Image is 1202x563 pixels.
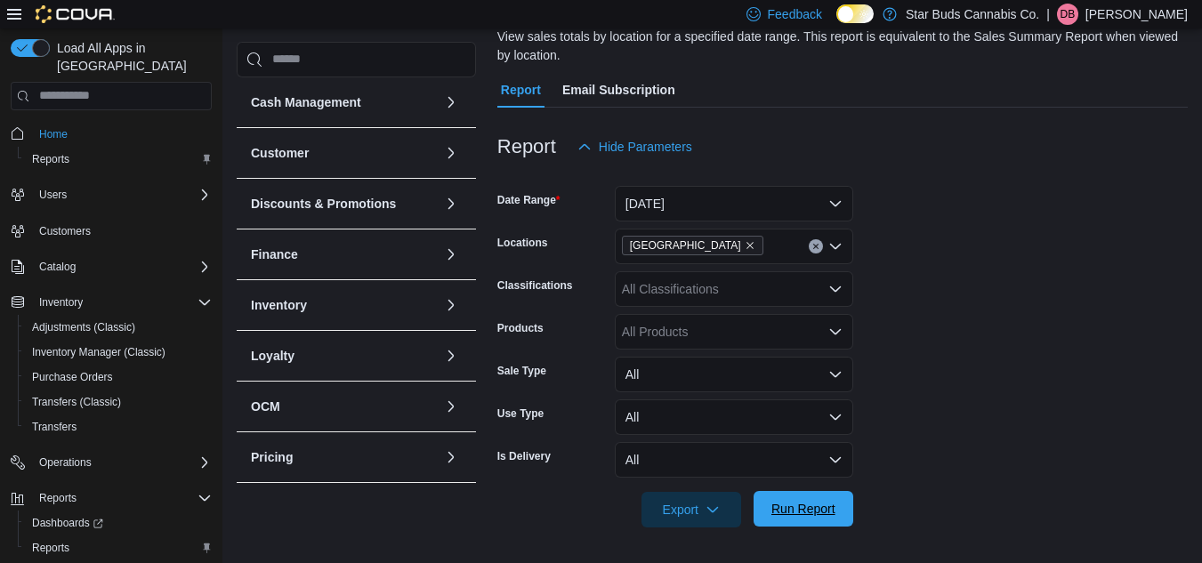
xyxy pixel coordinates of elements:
button: Inventory [4,290,219,315]
a: Home [32,124,75,145]
span: Email Subscription [562,72,675,108]
button: Export [641,492,741,527]
span: [GEOGRAPHIC_DATA] [630,237,741,254]
span: Adjustments (Classic) [25,317,212,338]
span: Reports [25,149,212,170]
span: Run Report [771,500,835,518]
button: Cash Management [440,92,462,113]
span: Reports [32,152,69,166]
button: Catalog [4,254,219,279]
span: DB [1061,4,1076,25]
p: | [1046,4,1050,25]
span: Dashboards [25,512,212,534]
button: All [615,399,853,435]
h3: Finance [251,245,298,263]
span: Catalog [32,256,212,277]
span: Purchase Orders [32,370,113,384]
button: Loyalty [440,345,462,366]
a: Inventory Manager (Classic) [25,342,173,363]
h3: Customer [251,144,309,162]
span: Transfers (Classic) [32,395,121,409]
button: Home [4,121,219,147]
span: Home [32,123,212,145]
span: Load All Apps in [GEOGRAPHIC_DATA] [50,39,212,75]
span: Catalog [39,260,76,274]
span: Reports [25,537,212,559]
span: Inventory Manager (Classic) [32,345,165,359]
button: Products [440,497,462,519]
span: Customers [32,220,212,242]
span: Dark Mode [836,23,837,24]
span: Hide Parameters [599,138,692,156]
span: Transfers (Classic) [25,391,212,413]
button: Adjustments (Classic) [18,315,219,340]
button: Customers [4,218,219,244]
button: [DATE] [615,186,853,221]
span: Inventory [39,295,83,310]
a: Transfers [25,416,84,438]
label: Products [497,321,544,335]
a: Dashboards [25,512,110,534]
button: Reports [32,487,84,509]
button: Transfers [18,414,219,439]
label: Locations [497,236,548,250]
span: Reports [39,491,77,505]
span: Export [652,492,730,527]
button: Customer [251,144,437,162]
button: Open list of options [828,325,843,339]
button: Pricing [440,446,462,468]
button: Operations [32,452,99,473]
button: Cash Management [251,93,437,111]
a: Purchase Orders [25,366,120,388]
a: Customers [32,221,98,242]
h3: Inventory [251,296,307,314]
button: Loyalty [251,347,437,365]
button: Inventory [440,294,462,316]
input: Dark Mode [836,4,874,23]
label: Date Range [497,193,561,207]
div: View sales totals by location for a specified date range. This report is equivalent to the Sales ... [497,28,1179,65]
span: Users [39,188,67,202]
button: Open list of options [828,239,843,253]
button: All [615,442,853,478]
a: Adjustments (Classic) [25,317,142,338]
label: Is Delivery [497,449,551,463]
span: Customers [39,224,91,238]
button: Reports [4,486,219,511]
span: Purchase Orders [25,366,212,388]
button: Inventory Manager (Classic) [18,340,219,365]
button: Discounts & Promotions [440,193,462,214]
button: Finance [251,245,437,263]
button: Users [4,182,219,207]
button: Reports [18,535,219,560]
div: David Blomme [1057,4,1078,25]
button: Transfers (Classic) [18,390,219,414]
h3: Report [497,136,556,157]
p: [PERSON_NAME] [1085,4,1188,25]
button: Clear input [809,239,823,253]
button: Catalog [32,256,83,277]
a: Reports [25,537,77,559]
label: Classifications [497,278,573,293]
span: Operations [32,452,212,473]
button: Customer [440,142,462,164]
span: Report [501,72,541,108]
span: Operations [39,455,92,470]
span: Reports [32,541,69,555]
button: OCM [251,398,437,415]
label: Sale Type [497,364,546,378]
button: Finance [440,244,462,265]
button: Operations [4,450,219,475]
button: Reports [18,147,219,172]
span: Transfers [32,420,77,434]
button: Run Report [754,491,853,527]
a: Reports [25,149,77,170]
p: Star Buds Cannabis Co. [906,4,1039,25]
button: OCM [440,396,462,417]
span: Reports [32,487,212,509]
span: Adjustments (Classic) [32,320,135,334]
label: Use Type [497,406,544,421]
button: Discounts & Promotions [251,195,437,213]
h3: Discounts & Promotions [251,195,396,213]
span: Inventory Manager (Classic) [25,342,212,363]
